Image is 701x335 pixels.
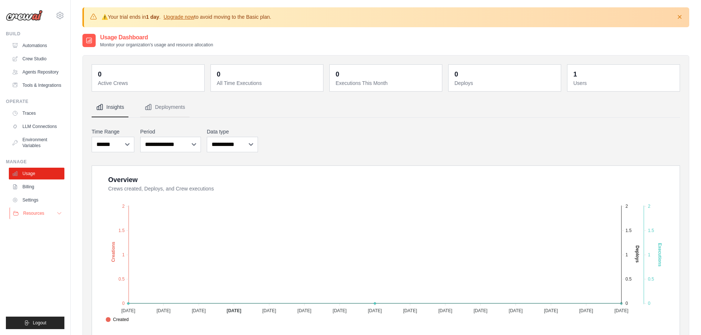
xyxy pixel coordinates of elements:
p: Monitor your organization's usage and resource allocation [100,42,213,48]
text: Creations [111,242,116,262]
dt: Deploys [454,79,556,87]
button: Deployments [140,97,190,117]
strong: ⚠️ [102,14,108,20]
tspan: 1.5 [626,228,632,233]
button: Insights [92,97,128,117]
a: Settings [9,194,64,206]
tspan: [DATE] [368,308,382,313]
tspan: 0.5 [118,277,125,282]
div: Operate [6,99,64,104]
div: Overview [108,175,138,185]
div: 1 [573,69,577,79]
a: Traces [9,107,64,119]
tspan: [DATE] [438,308,452,313]
tspan: [DATE] [474,308,488,313]
tspan: [DATE] [509,308,523,313]
tspan: [DATE] [262,308,276,313]
dt: Users [573,79,675,87]
tspan: 1 [122,252,125,257]
a: Agents Repository [9,66,64,78]
a: Billing [9,181,64,193]
div: 0 [336,69,339,79]
tspan: [DATE] [192,308,206,313]
div: 0 [98,69,102,79]
span: Resources [23,210,44,216]
tspan: 2 [626,204,628,209]
text: Executions [657,243,662,267]
p: Your trial ends in . to avoid moving to the Basic plan. [102,13,271,21]
tspan: 0.5 [648,277,654,282]
tspan: [DATE] [297,308,311,313]
tspan: [DATE] [333,308,347,313]
a: Usage [9,168,64,179]
a: Automations [9,40,64,51]
tspan: 1.5 [648,228,654,233]
dt: All Time Executions [217,79,319,87]
tspan: 1 [648,252,651,257]
tspan: [DATE] [227,308,241,313]
tspan: [DATE] [544,308,558,313]
span: Logout [33,320,46,326]
button: Resources [10,207,65,219]
tspan: [DATE] [121,308,135,313]
a: Tools & Integrations [9,79,64,91]
tspan: 0 [648,301,651,306]
tspan: 0.5 [626,277,632,282]
div: 0 [217,69,220,79]
tspan: [DATE] [156,308,170,313]
text: Deploys [635,245,640,263]
dt: Executions This Month [336,79,438,87]
tspan: 0 [122,301,125,306]
strong: 1 day [146,14,159,20]
div: Build [6,31,64,37]
label: Time Range [92,128,134,135]
tspan: 1 [626,252,628,257]
dt: Active Crews [98,79,200,87]
h2: Usage Dashboard [100,33,213,42]
dt: Crews created, Deploys, and Crew executions [108,185,671,192]
a: Upgrade now [163,14,194,20]
div: Manage [6,159,64,165]
a: Environment Variables [9,134,64,152]
button: Logout [6,317,64,329]
label: Period [140,128,201,135]
tspan: 0 [626,301,628,306]
tspan: 2 [648,204,651,209]
tspan: 2 [122,204,125,209]
tspan: [DATE] [403,308,417,313]
tspan: [DATE] [615,308,629,313]
tspan: 1.5 [118,228,125,233]
img: Logo [6,10,43,21]
div: 0 [454,69,458,79]
tspan: [DATE] [579,308,593,313]
nav: Tabs [92,97,680,117]
span: Created [106,316,129,323]
label: Data type [207,128,258,135]
a: Crew Studio [9,53,64,65]
a: LLM Connections [9,121,64,132]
